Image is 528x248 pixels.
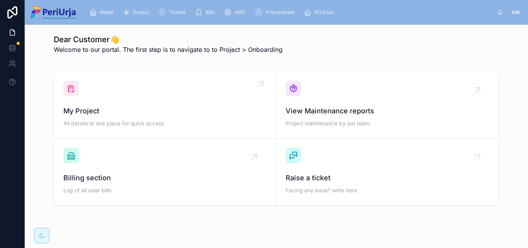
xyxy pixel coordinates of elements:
span: AMG [235,9,245,15]
a: Raise a ticketFacing any issue? write here [276,139,499,205]
a: AMG [221,5,251,19]
a: Procurement [252,5,300,19]
img: App logo [31,6,77,19]
a: My ProjectAll details at one place for quick access [54,72,276,139]
a: Billing sectionLog of all solar bills [54,139,276,205]
span: Project maintenance by our team. [286,120,489,127]
span: PU Docs [315,9,334,15]
span: My Project [63,106,267,116]
span: Log of all solar bills [63,186,267,194]
span: Billing section [63,173,267,183]
span: Facing any issue? write here [286,186,489,194]
span: View Maintenance reports [286,106,489,116]
div: scrollable content [83,4,497,21]
span: AM [512,9,519,15]
span: Bills [206,9,215,15]
a: PU Docs [301,5,339,19]
a: Project [120,5,155,19]
p: Welcome to our portal. The first step is to navigate to to Project > Onboarding [54,45,283,54]
span: Procurement [266,9,295,15]
span: All details at one place for quick access [63,120,267,127]
h1: Dear Customer👋 [54,34,283,45]
a: Home [87,5,119,19]
span: Tickets [169,9,186,15]
span: Raise a ticket [286,173,489,183]
a: View Maintenance reportsProject maintenance by our team. [276,72,499,139]
a: Tickets [156,5,191,19]
span: Project [133,9,149,15]
a: Bills [192,5,220,19]
span: Home [100,9,113,15]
